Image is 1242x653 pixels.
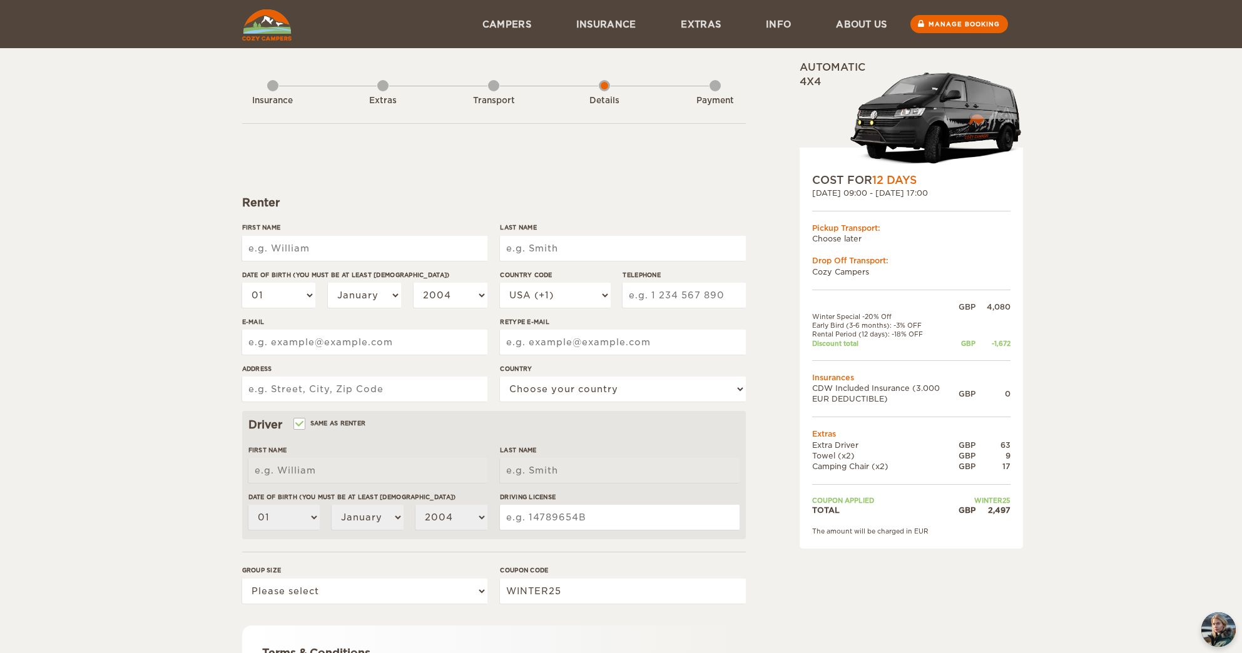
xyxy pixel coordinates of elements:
[500,223,745,232] label: Last Name
[872,174,917,186] span: 12 Days
[812,255,1010,266] div: Drop Off Transport:
[500,330,745,355] input: e.g. example@example.com
[242,236,487,261] input: e.g. William
[500,505,739,530] input: e.g. 14789654B
[910,15,1008,33] a: Manage booking
[242,364,487,373] label: Address
[238,95,307,107] div: Insurance
[681,95,750,107] div: Payment
[500,236,745,261] input: e.g. Smith
[242,195,746,210] div: Renter
[812,223,1010,233] div: Pickup Transport:
[812,321,959,330] td: Early Bird (3-6 months): -3% OFF
[959,461,975,472] div: GBP
[959,505,975,515] div: GBP
[500,445,739,455] label: Last Name
[800,61,1023,173] div: Automatic 4x4
[959,440,975,450] div: GBP
[812,339,959,348] td: Discount total
[242,565,487,575] label: Group size
[295,421,303,429] input: Same as renter
[812,266,1010,277] td: Cozy Campers
[812,330,959,338] td: Rental Period (12 days): -18% OFF
[500,458,739,483] input: e.g. Smith
[623,283,745,308] input: e.g. 1 234 567 890
[975,440,1010,450] div: 63
[812,312,959,321] td: Winter Special -20% Off
[248,445,487,455] label: First Name
[975,505,1010,515] div: 2,497
[812,383,959,404] td: CDW Included Insurance (3.000 EUR DEDUCTIBLE)
[1201,612,1236,647] button: chat-button
[975,388,1010,399] div: 0
[812,527,1010,535] div: The amount will be charged in EUR
[459,95,528,107] div: Transport
[812,428,1010,439] td: Extras
[959,450,975,461] div: GBP
[248,492,487,502] label: Date of birth (You must be at least [DEMOGRAPHIC_DATA])
[812,440,959,450] td: Extra Driver
[242,270,487,280] label: Date of birth (You must be at least [DEMOGRAPHIC_DATA])
[975,339,1010,348] div: -1,672
[242,317,487,326] label: E-mail
[959,496,1010,505] td: WINTER25
[812,188,1010,198] div: [DATE] 09:00 - [DATE] 17:00
[812,173,1010,188] div: COST FOR
[959,301,975,312] div: GBP
[1201,612,1236,647] img: Freyja at Cozy Campers
[242,223,487,232] label: First Name
[500,565,745,575] label: Coupon code
[500,364,745,373] label: Country
[975,301,1010,312] div: 4,080
[349,95,417,107] div: Extras
[242,377,487,402] input: e.g. Street, City, Zip Code
[623,270,745,280] label: Telephone
[570,95,639,107] div: Details
[959,339,975,348] div: GBP
[242,9,292,41] img: Cozy Campers
[248,417,740,432] div: Driver
[812,233,1010,244] td: Choose later
[975,450,1010,461] div: 9
[500,270,610,280] label: Country Code
[959,388,975,399] div: GBP
[975,461,1010,472] div: 17
[812,450,959,461] td: Towel (x2)
[850,64,1023,173] img: stor-langur-223.png
[500,492,739,502] label: Driving License
[812,505,959,515] td: TOTAL
[812,496,959,505] td: Coupon applied
[295,417,366,429] label: Same as renter
[248,458,487,483] input: e.g. William
[812,461,959,472] td: Camping Chair (x2)
[242,330,487,355] input: e.g. example@example.com
[500,317,745,326] label: Retype E-mail
[812,372,1010,383] td: Insurances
